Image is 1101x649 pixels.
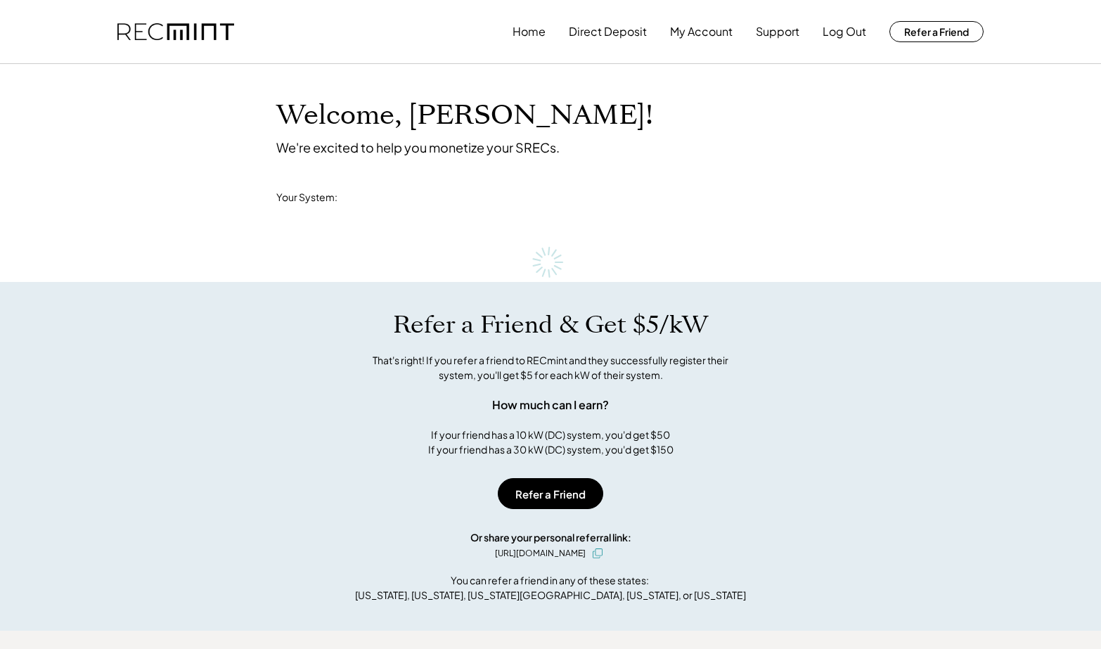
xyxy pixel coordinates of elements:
[355,573,746,603] div: You can refer a friend in any of these states: [US_STATE], [US_STATE], [US_STATE][GEOGRAPHIC_DATA...
[756,18,799,46] button: Support
[513,18,546,46] button: Home
[492,397,609,413] div: How much can I earn?
[569,18,647,46] button: Direct Deposit
[117,23,234,41] img: recmint-logotype%403x.png
[357,353,744,383] div: That's right! If you refer a friend to RECmint and they successfully register their system, you'l...
[823,18,866,46] button: Log Out
[470,530,631,545] div: Or share your personal referral link:
[393,310,708,340] h1: Refer a Friend & Get $5/kW
[495,547,586,560] div: [URL][DOMAIN_NAME]
[276,139,560,155] div: We're excited to help you monetize your SRECs.
[428,428,674,457] div: If your friend has a 10 kW (DC) system, you'd get $50 If your friend has a 30 kW (DC) system, you...
[498,478,603,509] button: Refer a Friend
[276,191,337,205] div: Your System:
[589,545,606,562] button: click to copy
[276,99,653,132] h1: Welcome, [PERSON_NAME]!
[670,18,733,46] button: My Account
[889,21,984,42] button: Refer a Friend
